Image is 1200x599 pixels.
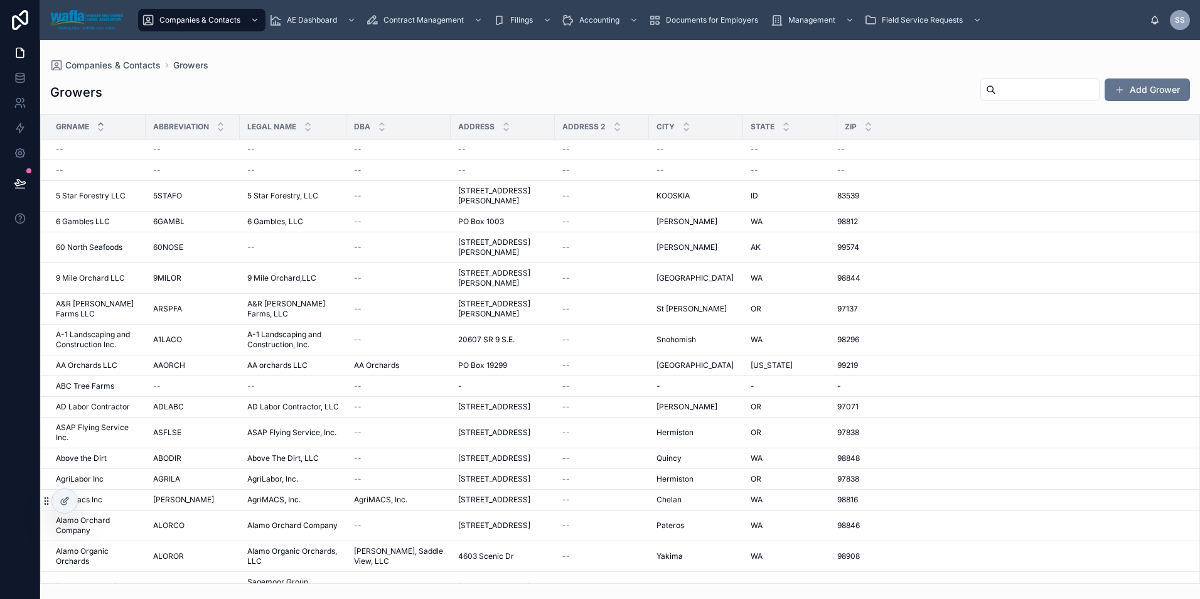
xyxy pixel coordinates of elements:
span: -- [354,165,362,175]
a: -- [751,165,830,175]
span: -- [562,360,570,370]
a: A-1 Landscaping and Construction, Inc. [247,330,339,350]
span: Companies & Contacts [65,59,161,72]
a: [STREET_ADDRESS] [458,495,547,505]
a: 5STAFO [153,191,232,201]
a: WA [751,273,830,283]
span: -- [247,381,255,391]
a: Field Service Requests [860,9,988,31]
span: Above the Dirt [56,453,107,463]
span: -- [562,273,570,283]
span: -- [354,304,362,314]
span: OR [751,474,761,484]
a: 9 Mile Orchard LLC [56,273,138,283]
a: - [837,381,1184,391]
span: A&R [PERSON_NAME] Farms LLC [56,299,138,319]
a: -- [354,335,443,345]
span: 83539 [837,191,859,201]
a: -- [354,217,443,227]
a: -- [56,165,138,175]
a: Filings [489,9,558,31]
a: Management [767,9,860,31]
span: -- [354,242,362,252]
span: [GEOGRAPHIC_DATA] [656,360,734,370]
span: A-1 Landscaping and Construction Inc. [56,330,138,350]
span: -- [354,191,362,201]
a: [STREET_ADDRESS][PERSON_NAME] [458,237,547,257]
span: -- [354,217,362,227]
span: ABC Tree Farms [56,381,114,391]
span: 97071 [837,402,859,412]
a: -- [247,242,339,252]
span: A&R [PERSON_NAME] Farms, LLC [247,299,339,319]
span: - [837,381,841,391]
a: -- [751,144,830,154]
span: Management [788,15,835,25]
span: OR [751,402,761,412]
a: [PERSON_NAME] [656,242,736,252]
span: - [656,381,660,391]
a: -- [354,474,443,484]
span: AE Dashboard [287,15,337,25]
a: ADLABC [153,402,232,412]
span: -- [562,191,570,201]
a: -- [247,381,339,391]
a: AA orchards LLC [247,360,339,370]
span: -- [354,453,362,463]
a: AGRILA [153,474,232,484]
a: -- [562,144,641,154]
a: [STREET_ADDRESS][PERSON_NAME] [458,268,547,288]
a: 98816 [837,495,1184,505]
a: [STREET_ADDRESS] [458,428,547,438]
span: [PERSON_NAME] [153,495,214,505]
span: Hermiston [656,428,694,438]
a: ASAP Flying Service Inc. [56,423,138,443]
span: -- [562,453,570,463]
a: Companies & Contacts [138,9,265,31]
span: -- [354,335,362,345]
span: 6GAMBL [153,217,185,227]
a: 6GAMBL [153,217,232,227]
span: -- [458,144,466,154]
a: 97838 [837,428,1184,438]
span: -- [562,217,570,227]
a: AAORCH [153,360,232,370]
span: -- [153,165,161,175]
a: 98848 [837,453,1184,463]
span: 98816 [837,495,858,505]
span: AA Orchards [354,360,399,370]
span: OR [751,304,761,314]
a: 5 Star Forestry, LLC [247,191,339,201]
span: AA orchards LLC [247,360,308,370]
span: ADLABC [153,402,184,412]
a: Above The Dirt, LLC [247,453,339,463]
a: - [458,381,547,391]
a: Quincy [656,453,736,463]
span: PO Box 19299 [458,360,507,370]
span: AAORCH [153,360,185,370]
span: 60NOSE [153,242,183,252]
span: AD Labor Contractor [56,402,130,412]
a: Hermiston [656,428,736,438]
span: [PERSON_NAME] [656,217,717,227]
span: 5 Star Forestry LLC [56,191,126,201]
a: -- [837,165,1184,175]
span: ARSPFA [153,304,182,314]
a: -- [247,165,339,175]
a: Alamo Orchard Company [56,515,138,536]
span: -- [354,381,362,391]
span: 5 Star Forestry, LLC [247,191,318,201]
a: [STREET_ADDRESS] [458,474,547,484]
a: 97838 [837,474,1184,484]
span: -- [562,242,570,252]
a: AK [751,242,830,252]
a: 83539 [837,191,1184,201]
a: AgriMACS, Inc. [247,495,339,505]
a: St [PERSON_NAME] [656,304,736,314]
a: WA [751,453,830,463]
span: 20607 SR 9 S.E. [458,335,515,345]
a: -- [562,381,641,391]
span: -- [56,144,63,154]
span: Field Service Requests [882,15,963,25]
